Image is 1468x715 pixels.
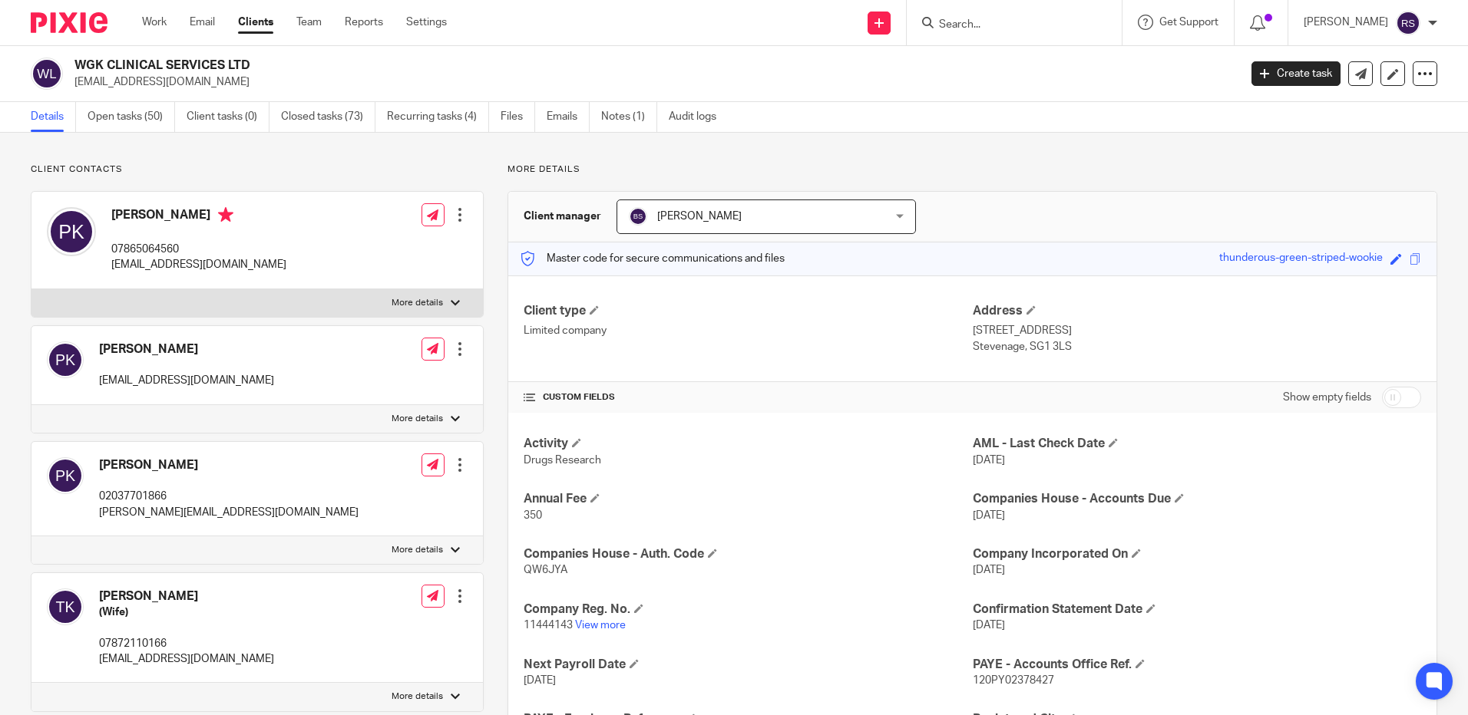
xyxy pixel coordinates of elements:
span: QW6JYA [524,565,567,575]
label: Show empty fields [1283,390,1371,405]
a: Clients [238,15,273,30]
img: svg%3E [1396,11,1420,35]
p: [EMAIL_ADDRESS][DOMAIN_NAME] [74,74,1228,90]
p: More details [508,163,1437,176]
span: 350 [524,510,542,521]
span: 120PY02378427 [973,675,1054,686]
h4: Client type [524,303,972,319]
h4: Confirmation Statement Date [973,601,1421,618]
span: [DATE] [973,455,1005,466]
a: Work [142,15,167,30]
p: More details [392,690,443,703]
p: 02037701866 [99,489,359,504]
h4: AML - Last Check Date [973,436,1421,452]
a: Files [501,102,535,132]
a: Emails [547,102,590,132]
a: Email [190,15,215,30]
span: [PERSON_NAME] [657,211,742,222]
p: More details [392,297,443,309]
h4: PAYE - Accounts Office Ref. [973,657,1421,673]
h4: Address [973,303,1421,319]
input: Search [937,18,1076,32]
p: 07865064560 [111,242,286,257]
span: Get Support [1159,17,1218,28]
a: Recurring tasks (4) [387,102,489,132]
p: Limited company [524,323,972,338]
a: Create task [1251,61,1341,86]
p: More details [392,413,443,425]
a: Closed tasks (73) [281,102,375,132]
img: svg%3E [47,341,84,378]
span: [DATE] [973,565,1005,575]
p: [EMAIL_ADDRESS][DOMAIN_NAME] [111,257,286,272]
h4: Company Incorporated On [973,546,1421,562]
p: 07872110166 [99,636,274,651]
h4: CUSTOM FIELDS [524,391,972,404]
span: [DATE] [973,510,1005,521]
h4: [PERSON_NAME] [99,341,274,357]
img: Pixie [31,12,107,33]
a: Reports [345,15,383,30]
h4: Activity [524,436,972,452]
img: svg%3E [47,588,84,625]
a: Open tasks (50) [88,102,175,132]
p: More details [392,544,443,556]
h4: Companies House - Accounts Due [973,491,1421,507]
i: Primary [218,207,233,222]
p: Master code for secure communications and files [520,251,785,266]
p: [PERSON_NAME][EMAIL_ADDRESS][DOMAIN_NAME] [99,505,359,520]
span: Drugs Research [524,455,601,466]
h4: Companies House - Auth. Code [524,546,972,562]
h4: [PERSON_NAME] [99,457,359,473]
a: Team [296,15,322,30]
a: Settings [406,15,447,30]
img: svg%3E [629,207,647,226]
span: [DATE] [524,675,556,686]
h4: Annual Fee [524,491,972,507]
h3: Client manager [524,209,601,224]
a: Client tasks (0) [187,102,269,132]
img: svg%3E [47,207,96,256]
p: [PERSON_NAME] [1304,15,1388,30]
img: svg%3E [31,58,63,90]
a: Details [31,102,76,132]
h5: (Wife) [99,605,274,620]
span: [DATE] [973,620,1005,631]
p: [STREET_ADDRESS] [973,323,1421,338]
a: View more [575,620,626,631]
h4: Company Reg. No. [524,601,972,618]
h4: Next Payroll Date [524,657,972,673]
h2: WGK CLINICAL SERVICES LTD [74,58,997,74]
a: Notes (1) [601,102,657,132]
span: 11444143 [524,620,573,631]
a: Audit logs [669,102,728,132]
h4: [PERSON_NAME] [111,207,286,226]
p: [EMAIL_ADDRESS][DOMAIN_NAME] [99,373,274,388]
h4: [PERSON_NAME] [99,588,274,605]
p: Stevenage, SG1 3LS [973,339,1421,354]
p: [EMAIL_ADDRESS][DOMAIN_NAME] [99,651,274,667]
div: thunderous-green-striped-wookie [1219,250,1383,268]
p: Client contacts [31,163,484,176]
img: svg%3E [47,457,84,494]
